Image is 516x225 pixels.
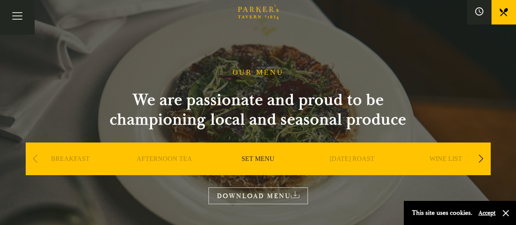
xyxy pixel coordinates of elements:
button: Close and accept [502,209,510,217]
h2: We are passionate and proud to be championing local and seasonal produce [95,90,421,129]
div: Previous slide [30,150,41,168]
a: DOWNLOAD MENU [208,187,308,204]
a: AFTERNOON TEA [137,155,192,187]
div: Next slide [476,150,487,168]
a: BREAKFAST [51,155,90,187]
div: 4 / 9 [307,143,397,200]
div: 3 / 9 [213,143,303,200]
h1: OUR MENU [233,68,284,77]
button: Accept [478,209,496,217]
div: 2 / 9 [120,143,209,200]
div: 1 / 9 [26,143,115,200]
p: This site uses cookies. [412,207,472,219]
div: 5 / 9 [401,143,491,200]
a: [DATE] ROAST [330,155,374,187]
a: SET MENU [241,155,275,187]
a: WINE LIST [430,155,462,187]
